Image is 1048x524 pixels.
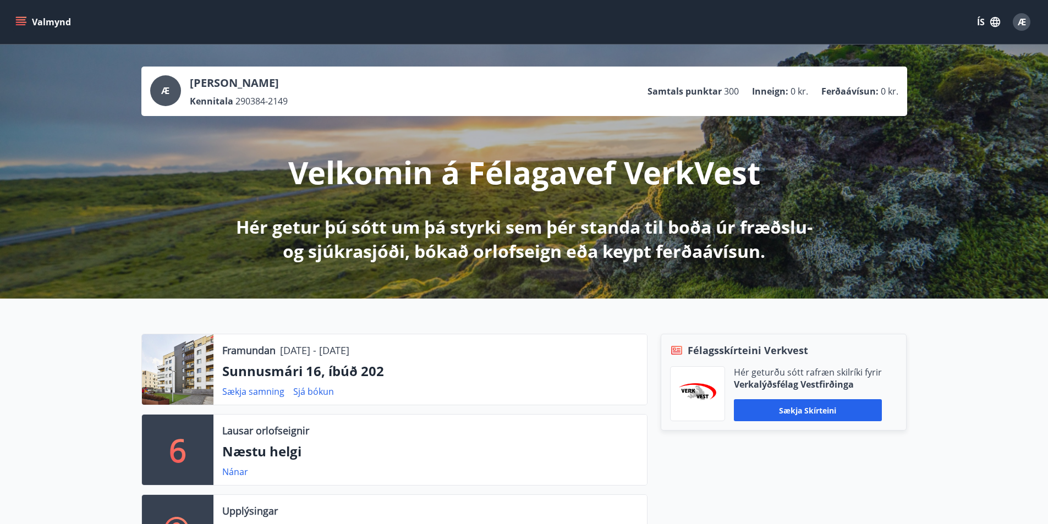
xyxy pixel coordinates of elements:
[222,343,276,357] p: Framundan
[791,85,808,97] span: 0 kr.
[190,95,233,107] p: Kennitala
[821,85,879,97] p: Ferðaávísun :
[235,95,288,107] span: 290384-2149
[688,343,808,357] span: Félagsskírteini Verkvest
[288,151,760,193] p: Velkomin á Félagavef VerkVest
[1008,9,1035,35] button: Æ
[293,385,334,398] a: Sjá bókun
[169,429,186,471] p: 6
[1018,16,1026,28] span: Æ
[190,75,288,91] p: [PERSON_NAME]
[280,343,349,357] p: [DATE] - [DATE]
[734,366,882,378] p: Hér geturðu sótt rafræn skilríki fyrir
[234,215,815,263] p: Hér getur þú sótt um þá styrki sem þér standa til boða úr fræðslu- og sjúkrasjóði, bókað orlofsei...
[13,12,75,32] button: menu
[648,85,722,97] p: Samtals punktar
[881,85,898,97] span: 0 kr.
[734,399,882,421] button: Sækja skírteini
[222,442,638,461] p: Næstu helgi
[222,362,638,380] p: Sunnusmári 16, íbúð 202
[161,85,169,97] span: Æ
[222,423,309,438] p: Lausar orlofseignir
[724,85,739,97] span: 300
[222,466,248,478] a: Nánar
[222,385,284,398] a: Sækja samning
[752,85,788,97] p: Inneign :
[734,378,882,390] p: Verkalýðsfélag Vestfirðinga
[222,504,278,518] p: Upplýsingar
[971,12,1006,32] button: ÍS
[679,383,716,405] img: jihgzMk4dcgjRAW2aMgpbAqQEG7LZi0j9dOLAUvz.png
